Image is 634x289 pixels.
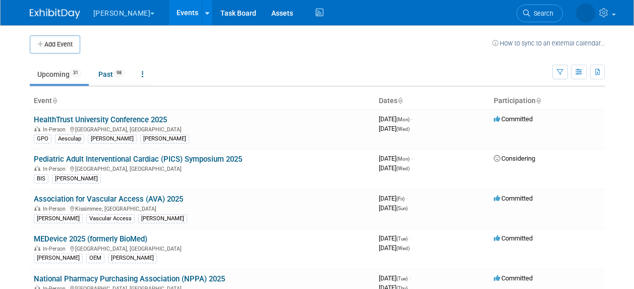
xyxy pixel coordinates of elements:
div: Aesculap [55,134,84,143]
div: Kissimmee, [GEOGRAPHIC_DATA] [34,204,371,212]
th: Participation [490,92,605,110]
span: [DATE] [379,195,408,202]
div: GPO [34,134,51,143]
span: Committed [494,195,533,202]
div: [PERSON_NAME] [52,174,101,183]
button: Add Event [30,35,80,54]
span: [DATE] [379,274,411,282]
span: (Wed) [396,126,410,132]
span: 98 [113,69,125,77]
a: MEDevice 2025 (formerly BioMed) [34,234,147,244]
div: [GEOGRAPHIC_DATA], [GEOGRAPHIC_DATA] [34,125,371,133]
span: - [409,234,411,242]
img: Savannah Jones [576,4,595,23]
div: OEM [86,254,104,263]
img: In-Person Event [34,246,40,251]
a: Association for Vascular Access (AVA) 2025 [34,195,183,204]
span: - [406,195,408,202]
span: (Tue) [396,276,408,281]
span: In-Person [43,246,69,252]
div: [PERSON_NAME] [138,214,187,223]
a: National Pharmacy Purchasing Association (NPPA) 2025 [34,274,225,283]
span: In-Person [43,126,69,133]
span: [DATE] [379,115,413,123]
span: (Mon) [396,117,410,122]
span: - [411,155,413,162]
a: Pediatric Adult Interventional Cardiac (PICS) Symposium 2025 [34,155,242,164]
a: Sort by Start Date [397,97,402,105]
span: In-Person [43,166,69,172]
span: Committed [494,234,533,242]
div: [PERSON_NAME] [34,214,83,223]
span: Committed [494,115,533,123]
th: Event [30,92,375,110]
span: 31 [70,69,81,77]
span: (Fri) [396,196,405,202]
div: BIS [34,174,48,183]
img: In-Person Event [34,126,40,131]
img: In-Person Event [34,206,40,211]
a: Search [516,5,563,22]
span: - [411,115,413,123]
div: Vascular Access [86,214,135,223]
span: [DATE] [379,204,408,212]
div: [PERSON_NAME] [34,254,83,263]
span: [DATE] [379,164,410,172]
a: Past98 [91,65,132,84]
span: (Wed) [396,246,410,251]
span: Considering [494,155,535,162]
th: Dates [375,92,490,110]
a: Sort by Participation Type [536,97,541,105]
div: [PERSON_NAME] [88,134,137,143]
span: [DATE] [379,234,411,242]
span: - [409,274,411,282]
a: Sort by Event Name [52,97,57,105]
span: [DATE] [379,155,413,162]
div: [GEOGRAPHIC_DATA], [GEOGRAPHIC_DATA] [34,164,371,172]
span: [DATE] [379,244,410,252]
span: (Mon) [396,156,410,162]
a: How to sync to an external calendar... [492,39,605,47]
span: [DATE] [379,125,410,132]
span: Committed [494,274,533,282]
img: In-Person Event [34,166,40,171]
span: (Sun) [396,206,408,211]
div: [PERSON_NAME] [108,254,157,263]
span: Search [530,10,553,17]
span: (Tue) [396,236,408,242]
span: (Wed) [396,166,410,171]
div: [GEOGRAPHIC_DATA], [GEOGRAPHIC_DATA] [34,244,371,252]
a: HealthTrust University Conference 2025 [34,115,167,124]
div: [PERSON_NAME] [140,134,189,143]
img: ExhibitDay [30,9,80,19]
a: Upcoming31 [30,65,89,84]
span: In-Person [43,206,69,212]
